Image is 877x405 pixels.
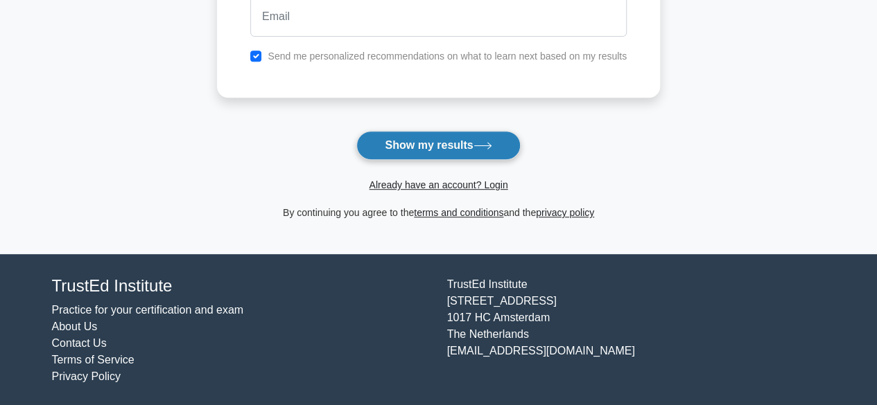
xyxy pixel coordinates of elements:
[268,51,627,62] label: Send me personalized recommendations on what to learn next based on my results
[414,207,503,218] a: terms and conditions
[52,276,431,296] h4: TrustEd Institute
[356,131,520,160] button: Show my results
[52,370,121,382] a: Privacy Policy
[52,321,98,332] a: About Us
[439,276,834,385] div: TrustEd Institute [STREET_ADDRESS] 1017 HC Amsterdam The Netherlands [EMAIL_ADDRESS][DOMAIN_NAME]
[52,354,134,366] a: Terms of Service
[52,337,107,349] a: Contact Us
[536,207,594,218] a: privacy policy
[52,304,244,316] a: Practice for your certification and exam
[369,179,507,190] a: Already have an account? Login
[209,204,668,221] div: By continuing you agree to the and the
